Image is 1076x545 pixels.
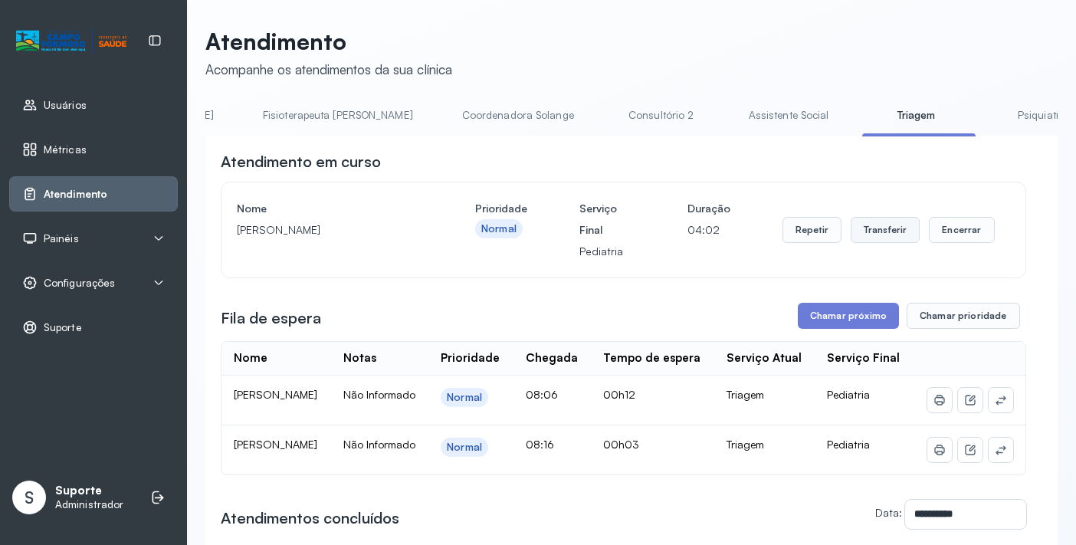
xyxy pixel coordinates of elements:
[727,351,802,366] div: Serviço Atual
[851,217,920,243] button: Transferir
[929,217,994,243] button: Encerrar
[687,198,730,219] h4: Duração
[862,103,969,128] a: Triagem
[22,142,165,157] a: Métricas
[22,186,165,202] a: Atendimento
[44,277,115,290] span: Configurações
[44,321,82,334] span: Suporte
[221,151,381,172] h3: Atendimento em curso
[782,217,841,243] button: Repetir
[687,219,730,241] p: 04:02
[798,303,899,329] button: Chamar próximo
[875,506,902,519] label: Data:
[343,388,415,401] span: Não Informado
[55,498,123,511] p: Administrador
[205,61,452,77] div: Acompanhe os atendimentos da sua clínica
[16,28,126,54] img: Logotipo do estabelecimento
[481,222,517,235] div: Normal
[727,388,803,402] div: Triagem
[727,438,803,451] div: Triagem
[44,143,87,156] span: Métricas
[234,438,317,451] span: [PERSON_NAME]
[579,241,635,262] p: Pediatria
[907,303,1020,329] button: Chamar prioridade
[234,351,267,366] div: Nome
[55,484,123,498] p: Suporte
[608,103,715,128] a: Consultório 2
[827,438,870,451] span: Pediatria
[22,97,165,113] a: Usuários
[603,388,635,401] span: 00h12
[827,388,870,401] span: Pediatria
[237,219,423,241] p: [PERSON_NAME]
[248,103,428,128] a: Fisioterapeuta [PERSON_NAME]
[237,198,423,219] h4: Nome
[603,351,700,366] div: Tempo de espera
[234,388,317,401] span: [PERSON_NAME]
[447,391,482,404] div: Normal
[526,388,558,401] span: 08:06
[526,351,578,366] div: Chegada
[827,351,900,366] div: Serviço Final
[447,103,589,128] a: Coordenadora Solange
[221,307,321,329] h3: Fila de espera
[44,188,107,201] span: Atendimento
[475,198,527,219] h4: Prioridade
[579,198,635,241] h4: Serviço Final
[44,99,87,112] span: Usuários
[221,507,399,529] h3: Atendimentos concluídos
[343,438,415,451] span: Não Informado
[441,351,500,366] div: Prioridade
[603,438,639,451] span: 00h03
[733,103,845,128] a: Assistente Social
[205,28,452,55] p: Atendimento
[343,351,376,366] div: Notas
[447,441,482,454] div: Normal
[44,232,79,245] span: Painéis
[526,438,554,451] span: 08:16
